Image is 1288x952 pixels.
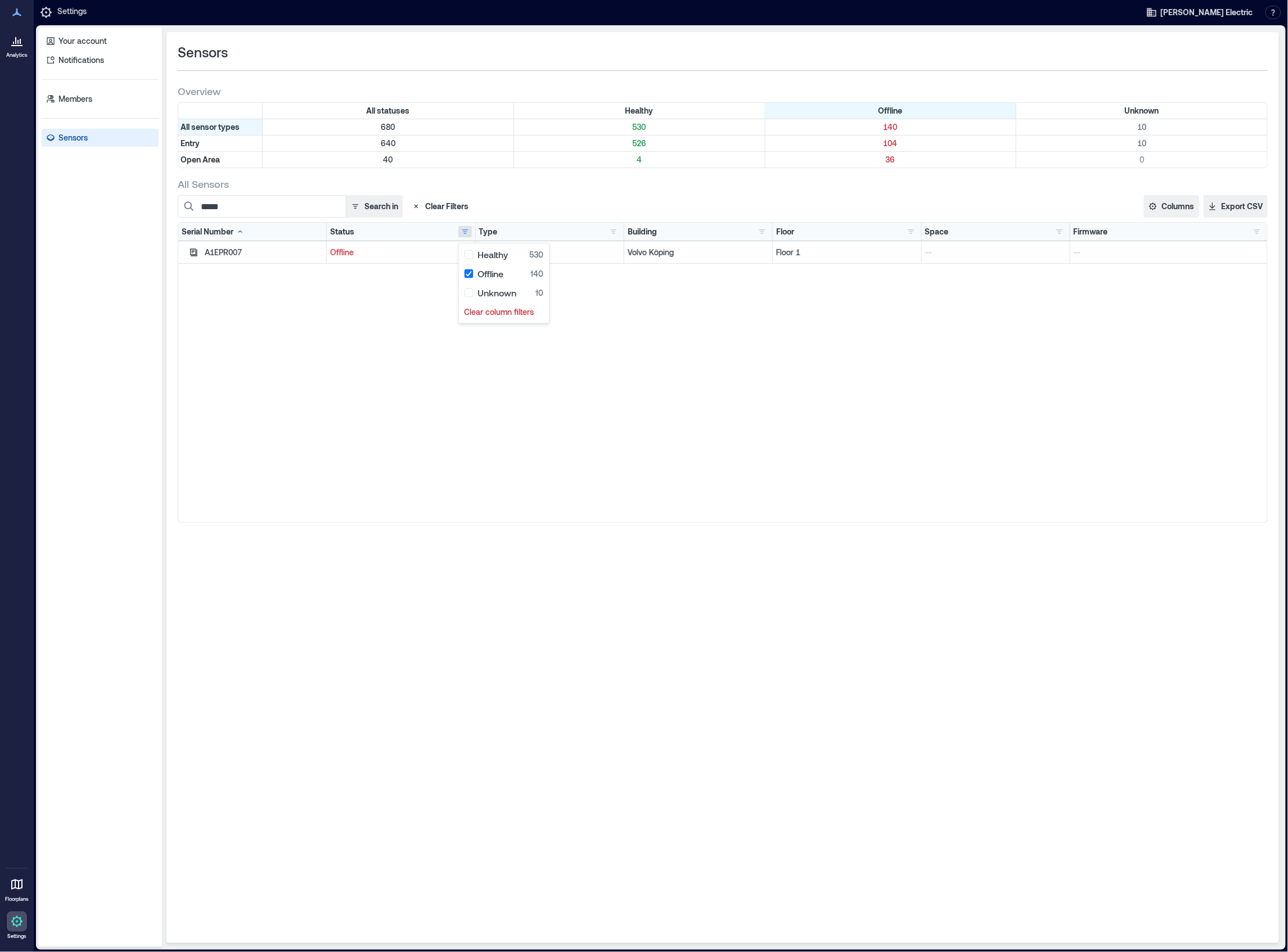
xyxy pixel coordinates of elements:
[6,52,28,58] p: Analytics
[2,871,32,906] a: Floorplans
[516,138,763,149] p: 526
[628,226,657,237] div: Building
[265,138,511,149] p: 640
[516,121,763,133] p: 530
[58,35,107,47] p: Your account
[1016,152,1267,168] div: Filter by Type: Open Area & Status: Unknown (0 sensors)
[3,908,30,943] a: Settings
[330,247,471,258] p: Offline
[58,55,104,66] p: Notifications
[768,138,1014,149] p: 104
[265,121,511,133] p: 680
[182,226,245,237] div: Serial Number
[1204,195,1268,218] button: Export CSV
[925,247,1066,258] p: --
[1019,121,1265,133] p: 10
[57,6,87,19] p: Settings
[765,152,1017,168] div: Filter by Type: Open Area & Status: Offline
[1144,195,1199,218] button: Columns
[205,247,323,258] div: A1EPR007
[263,103,514,119] div: All statuses
[1019,154,1265,165] p: 0
[514,152,765,168] div: Filter by Type: Open Area & Status: Healthy
[42,129,159,147] a: Sensors
[3,27,31,62] a: Analytics
[178,84,220,98] span: Overview
[776,247,917,258] p: Floor 1
[628,247,769,258] p: Volvo Köping
[1074,247,1264,258] p: --
[178,136,263,151] div: Filter by Type: Entry
[178,152,263,168] div: Filter by Type: Open Area
[1074,226,1108,237] div: Firmware
[514,136,765,151] div: Filter by Type: Entry & Status: Healthy
[42,51,159,69] a: Notifications
[330,226,354,237] div: Status
[178,177,229,191] span: All Sensors
[1143,3,1257,21] button: [PERSON_NAME] Electric
[765,136,1017,151] div: Filter by Type: Entry & Status: Offline
[346,195,403,218] button: Search in
[265,154,511,165] p: 40
[407,195,473,218] button: Clear Filters
[1019,138,1265,149] p: 10
[7,933,26,940] p: Settings
[514,103,765,119] div: Filter by Status: Healthy
[178,43,228,61] span: Sensors
[178,119,263,135] div: All sensor types
[765,103,1017,119] div: Filter by Status: Offline (active - click to clear)
[1016,136,1267,151] div: Filter by Type: Entry & Status: Unknown
[1016,103,1267,119] div: Filter by Status: Unknown
[58,132,88,143] p: Sensors
[42,90,159,108] a: Members
[776,226,794,237] div: Floor
[768,154,1014,165] p: 36
[58,93,92,105] p: Members
[1161,7,1253,18] span: [PERSON_NAME] Electric
[768,121,1014,133] p: 140
[925,226,949,237] div: Space
[516,154,763,165] p: 4
[5,896,29,903] p: Floorplans
[42,32,159,50] a: Your account
[479,226,498,237] div: Type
